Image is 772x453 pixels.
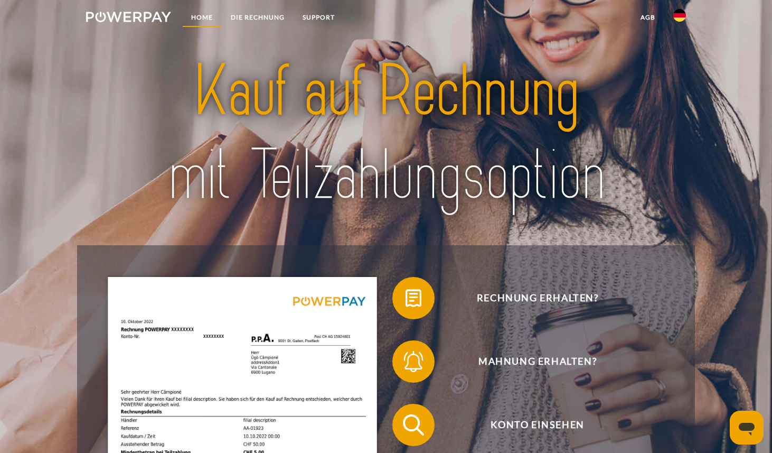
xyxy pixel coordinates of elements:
img: qb_bell.svg [400,348,427,375]
img: qb_bill.svg [400,285,427,311]
span: Rechnung erhalten? [408,277,667,319]
img: logo-powerpay-white.svg [86,12,171,22]
a: DIE RECHNUNG [222,8,294,27]
span: Mahnung erhalten? [408,340,667,383]
iframe: Schaltfläche zum Öffnen des Messaging-Fensters [730,411,764,445]
img: qb_search.svg [400,412,427,438]
button: Konto einsehen [392,404,667,446]
span: Konto einsehen [408,404,667,446]
a: Home [182,8,222,27]
img: title-powerpay_de.svg [116,45,656,222]
a: agb [632,8,664,27]
button: Rechnung erhalten? [392,277,667,319]
img: de [673,9,686,22]
a: SUPPORT [294,8,344,27]
button: Mahnung erhalten? [392,340,667,383]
